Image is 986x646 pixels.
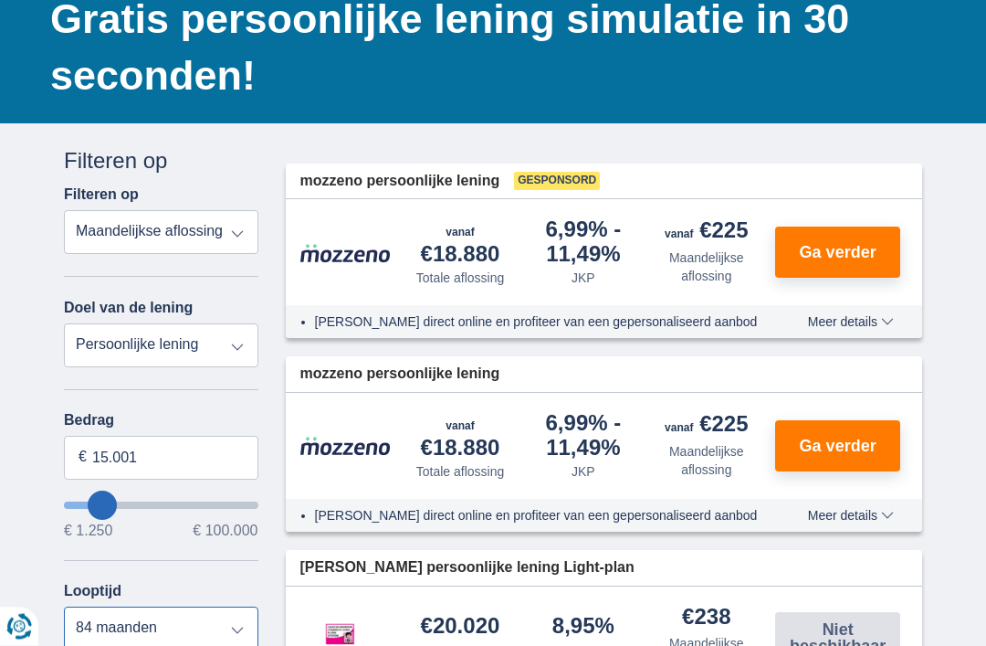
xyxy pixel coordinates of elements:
div: €225 [665,414,748,439]
span: mozzeno persoonlijke lening [300,365,500,386]
div: 8,95% [552,616,614,641]
span: Ga verder [800,439,876,455]
span: Meer details [808,510,894,523]
button: Ga verder [775,421,900,472]
div: JKP [572,270,595,288]
label: Doel van de lening [64,301,193,317]
div: 6,99% [529,219,637,266]
div: €238 [682,607,730,631]
div: Maandelijkse aflossing [652,443,760,480]
span: Ga verder [800,245,876,261]
span: € 100.000 [193,524,257,539]
span: € 1.250 [64,524,112,539]
span: mozzeno persoonlijke lening [300,172,500,193]
div: €18.880 [406,412,515,460]
div: Filteren op [64,146,258,177]
span: € [79,448,87,469]
span: Gesponsord [514,173,600,191]
div: Maandelijkse aflossing [652,249,760,286]
label: Looptijd [64,584,121,600]
input: wantToBorrow [64,503,258,510]
div: €18.880 [406,218,515,266]
div: €20.020 [421,616,500,641]
span: Meer details [808,316,894,329]
label: Filteren op [64,187,139,204]
button: Ga verder [775,228,900,279]
img: product.pl.alt Mozzeno [300,244,392,264]
div: Totale aflossing [416,463,505,482]
button: Meer details [794,315,907,330]
label: Bedrag [64,413,258,429]
span: [PERSON_NAME] persoonlijke lening Light-plan [300,558,635,579]
div: 6,99% [529,413,637,460]
img: product.pl.alt Mozzeno [300,437,392,457]
li: [PERSON_NAME] direct online en profiteer van een gepersonaliseerd aanbod [315,507,769,525]
div: JKP [572,463,595,482]
button: Meer details [794,509,907,524]
div: Totale aflossing [416,270,505,288]
div: €225 [665,220,748,246]
li: [PERSON_NAME] direct online en profiteer van een gepersonaliseerd aanbod [315,313,769,332]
